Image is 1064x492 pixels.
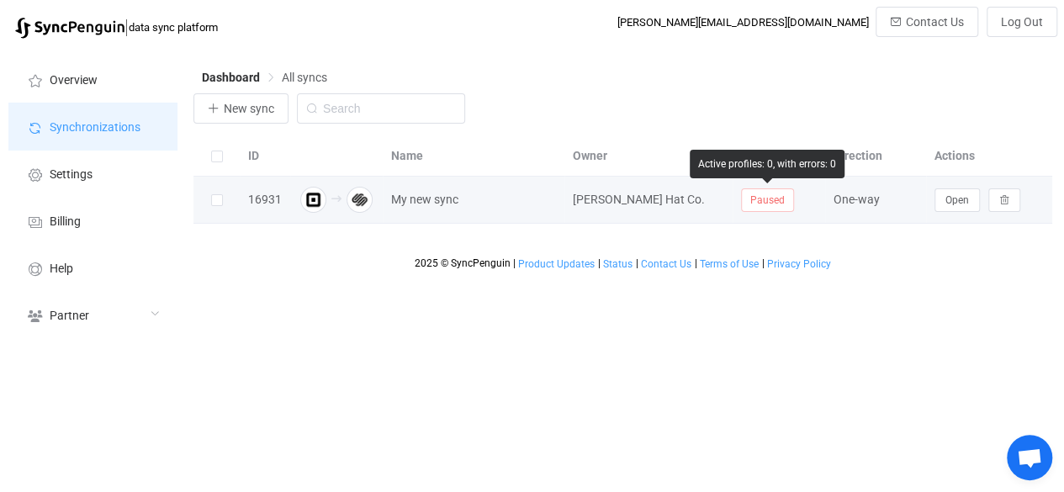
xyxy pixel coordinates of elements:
[50,121,140,135] span: Synchronizations
[240,190,290,209] div: 16931
[564,146,733,166] div: Owner
[8,150,177,197] a: Settings
[50,168,93,182] span: Settings
[700,258,759,270] span: Terms of Use
[347,187,373,213] img: squarespace.png
[762,257,765,269] span: |
[695,257,697,269] span: |
[767,258,831,270] span: Privacy Policy
[415,257,511,269] span: 2025 © SyncPenguin
[636,257,638,269] span: |
[8,244,177,291] a: Help
[733,146,825,166] div: Status
[518,258,595,270] span: Product Updates
[1007,435,1052,480] div: Open chat
[50,74,98,87] span: Overview
[50,262,73,276] span: Help
[513,257,516,269] span: |
[934,188,980,212] button: Open
[193,93,288,124] button: New sync
[282,71,327,84] span: All syncs
[15,15,218,39] a: |data sync platform
[926,146,1052,166] div: Actions
[699,258,760,270] a: Terms of Use
[517,258,596,270] a: Product Updates
[50,309,89,323] span: Partner
[945,194,969,206] span: Open
[129,21,218,34] span: data sync platform
[8,56,177,103] a: Overview
[602,258,633,270] a: Status
[8,197,177,244] a: Billing
[598,257,601,269] span: |
[825,146,926,166] div: Direction
[15,18,124,39] img: syncpenguin.svg
[987,7,1057,37] button: Log Out
[224,102,274,115] span: New sync
[825,190,926,209] div: One-way
[1001,15,1043,29] span: Log Out
[202,71,260,84] span: Dashboard
[391,190,458,209] span: My new sync
[202,71,327,83] div: Breadcrumb
[8,103,177,150] a: Synchronizations
[641,258,691,270] span: Contact Us
[934,193,980,206] a: Open
[300,187,326,213] img: square.png
[603,258,633,270] span: Status
[383,146,564,166] div: Name
[690,150,844,178] div: Active profiles: 0, with errors: 0
[573,193,705,206] span: [PERSON_NAME] Hat Co.
[741,188,794,212] span: Paused
[876,7,978,37] button: Contact Us
[124,15,129,39] span: |
[297,93,465,124] input: Search
[766,258,832,270] a: Privacy Policy
[50,215,81,229] span: Billing
[640,258,692,270] a: Contact Us
[906,15,964,29] span: Contact Us
[617,16,869,29] div: [PERSON_NAME][EMAIL_ADDRESS][DOMAIN_NAME]
[240,146,290,166] div: ID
